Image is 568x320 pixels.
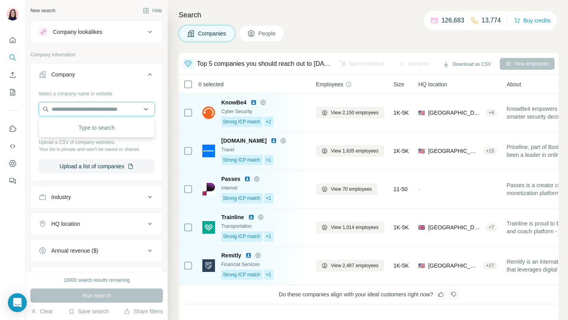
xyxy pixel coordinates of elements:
[221,213,244,221] span: Trainline
[30,7,55,14] div: New search
[394,185,408,193] span: 11-50
[506,80,521,88] span: About
[202,183,215,195] img: Logo of Passes
[221,251,241,259] span: Remitly
[64,277,129,284] div: 10000 search results remaining
[418,262,425,270] span: 🇺🇸
[316,80,343,88] span: Employees
[418,147,425,155] span: 🇺🇸
[6,174,19,188] button: Feedback
[223,156,260,164] span: Strong ICP match
[179,285,559,304] div: Do these companies align with your ideal customers right now?
[418,109,425,117] span: 🇺🇸
[51,193,71,201] div: Industry
[51,247,98,255] div: Annual revenue ($)
[418,80,447,88] span: HQ location
[331,186,372,193] span: View 70 employees
[31,241,163,260] button: Annual revenue ($)
[221,108,306,115] div: Cyber Security
[197,59,331,69] div: Top 5 companies you should reach out to [DATE]
[418,186,420,192] span: -
[31,188,163,207] button: Industry
[223,233,260,240] span: Strong ICP match
[428,223,482,231] span: [GEOGRAPHIC_DATA], [GEOGRAPHIC_DATA][PERSON_NAME], [GEOGRAPHIC_DATA]
[266,271,271,278] span: +1
[30,307,53,315] button: Clear
[266,233,271,240] span: +1
[221,261,306,268] div: Financial Services
[331,147,379,154] span: View 1,635 employees
[31,65,163,87] button: Company
[124,307,163,315] button: Share filters
[271,138,277,144] img: LinkedIn logo
[198,30,227,37] span: Companies
[31,22,163,41] button: Company lookalikes
[394,147,409,155] span: 1K-5K
[258,30,277,37] span: People
[482,16,501,25] p: 13,774
[6,50,19,65] button: Search
[223,118,260,125] span: Strong ICP match
[221,223,306,230] div: Transportation
[198,80,224,88] span: 0 selected
[6,122,19,136] button: Use Surfe on LinkedIn
[39,159,155,173] button: Upload a list of companies
[245,252,252,259] img: LinkedIn logo
[316,107,384,119] button: View 2,150 employees
[68,307,108,315] button: Save search
[266,156,271,164] span: +1
[41,120,153,136] div: Type to search
[514,15,551,26] button: Buy credits
[248,214,254,220] img: LinkedIn logo
[394,223,409,231] span: 1K-5K
[437,58,496,70] button: Download as CSV
[486,224,497,231] div: + 7
[441,16,464,25] p: 126,683
[266,118,271,125] span: +2
[6,8,19,20] img: Avatar
[331,262,379,269] span: View 2,487 employees
[6,156,19,171] button: Dashboard
[418,223,425,231] span: 🇬🇧
[316,183,377,195] button: View 70 employees
[250,99,257,106] img: LinkedIn logo
[51,71,75,78] div: Company
[202,145,215,157] img: Logo of priceline.com
[31,268,163,287] button: Employees (size)
[39,146,155,153] p: Your list is private and won't be saved or shared.
[39,139,155,146] p: Upload a CSV of company websites.
[428,147,480,155] span: [GEOGRAPHIC_DATA]
[394,80,404,88] span: Size
[316,221,384,233] button: View 1,014 employees
[428,109,482,117] span: [GEOGRAPHIC_DATA], [US_STATE]
[202,106,215,119] img: Logo of KnowBe4
[30,51,163,58] p: Company information
[483,147,497,154] div: + 15
[6,33,19,47] button: Quick start
[483,262,497,269] div: + 27
[394,109,409,117] span: 1K-5K
[331,109,379,116] span: View 2,150 employees
[202,259,215,272] img: Logo of Remitly
[223,271,260,278] span: Strong ICP match
[221,184,306,192] div: Internet
[331,224,379,231] span: View 1,014 employees
[316,145,384,157] button: View 1,635 employees
[53,28,102,36] div: Company lookalikes
[221,146,306,153] div: Travel
[51,220,80,228] div: HQ location
[31,214,163,233] button: HQ location
[266,195,271,202] span: +1
[428,262,480,270] span: [GEOGRAPHIC_DATA], [US_STATE]
[221,137,267,145] span: [DOMAIN_NAME]
[244,176,250,182] img: LinkedIn logo
[221,175,240,183] span: Passes
[221,99,247,106] span: KnowBe4
[137,5,168,17] button: Hide
[6,68,19,82] button: Enrich CSV
[394,262,409,270] span: 1K-5K
[202,221,215,234] img: Logo of Trainline
[8,293,27,312] div: Open Intercom Messenger
[6,139,19,153] button: Use Surfe API
[39,87,155,97] div: Select a company name or website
